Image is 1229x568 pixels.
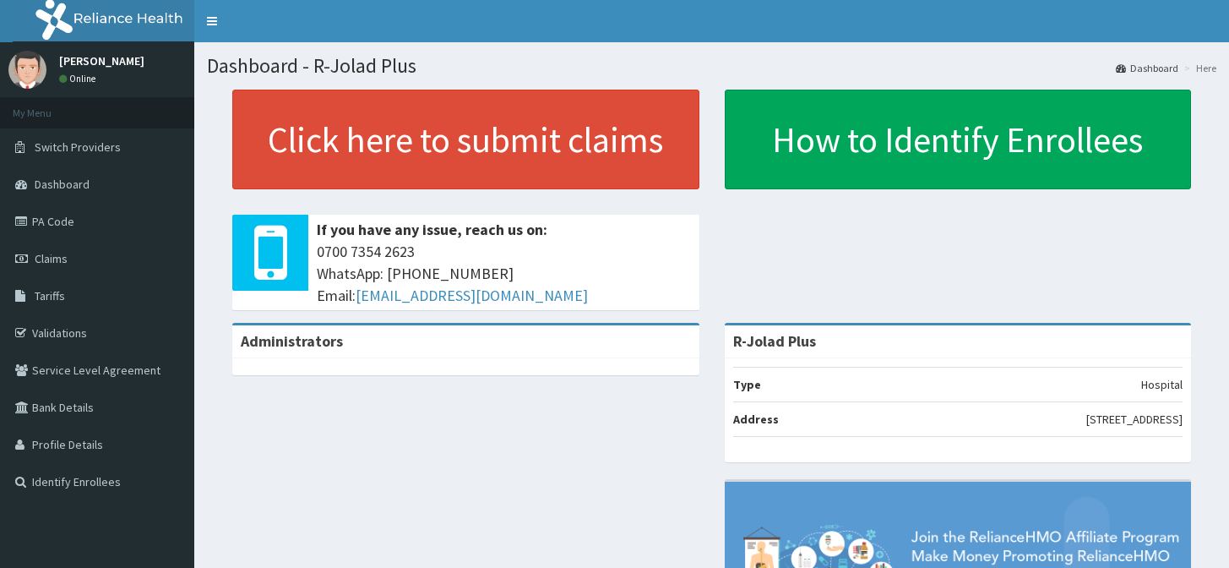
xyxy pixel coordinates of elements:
strong: R-Jolad Plus [733,331,816,351]
span: Dashboard [35,177,90,192]
span: 0700 7354 2623 WhatsApp: [PHONE_NUMBER] Email: [317,241,691,306]
a: Dashboard [1116,61,1178,75]
span: Switch Providers [35,139,121,155]
span: Claims [35,251,68,266]
a: How to Identify Enrollees [725,90,1192,189]
h1: Dashboard - R-Jolad Plus [207,55,1216,77]
b: Address [733,412,779,427]
b: Type [733,377,761,392]
span: Tariffs [35,288,65,303]
b: Administrators [241,331,343,351]
p: [PERSON_NAME] [59,55,144,67]
li: Here [1180,61,1216,75]
img: User Image [8,51,46,89]
a: Online [59,73,100,85]
p: [STREET_ADDRESS] [1086,411,1183,428]
a: Click here to submit claims [232,90,699,189]
b: If you have any issue, reach us on: [317,220,547,239]
a: [EMAIL_ADDRESS][DOMAIN_NAME] [356,286,588,305]
p: Hospital [1141,376,1183,393]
